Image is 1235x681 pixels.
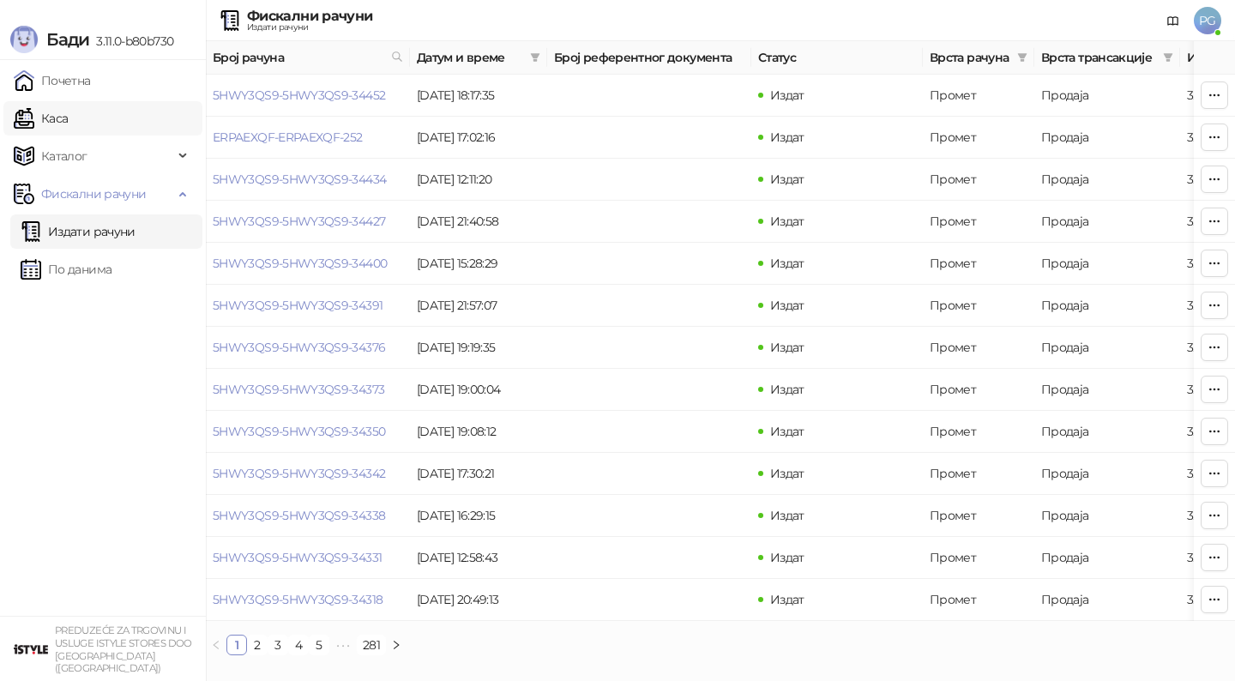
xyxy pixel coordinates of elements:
[213,298,383,313] a: 5HWY3QS9-5HWY3QS9-34391
[923,579,1034,621] td: Промет
[410,495,547,537] td: [DATE] 16:29:15
[410,117,547,159] td: [DATE] 17:02:16
[770,466,804,481] span: Издат
[289,636,308,654] a: 4
[923,117,1034,159] td: Промет
[1034,579,1180,621] td: Продаја
[417,48,523,67] span: Датум и време
[1034,75,1180,117] td: Продаја
[247,635,268,655] li: 2
[14,632,48,666] img: 64x64-companyLogo-77b92cf4-9946-4f36-9751-bf7bb5fd2c7d.png
[1034,41,1180,75] th: Врста трансакције
[1034,243,1180,285] td: Продаја
[410,201,547,243] td: [DATE] 21:40:58
[213,424,385,439] a: 5HWY3QS9-5HWY3QS9-34350
[288,635,309,655] li: 4
[268,635,288,655] li: 3
[46,29,89,50] span: Бади
[309,635,329,655] li: 5
[21,214,136,249] a: Издати рачуни
[21,252,111,286] a: По данима
[213,592,383,607] a: 5HWY3QS9-5HWY3QS9-34318
[89,33,173,49] span: 3.11.0-b80b730
[1160,45,1177,70] span: filter
[1034,117,1180,159] td: Продаја
[923,159,1034,201] td: Промет
[213,550,382,565] a: 5HWY3QS9-5HWY3QS9-34331
[923,495,1034,537] td: Промет
[770,508,804,523] span: Издат
[410,537,547,579] td: [DATE] 12:58:43
[751,41,923,75] th: Статус
[770,172,804,187] span: Издат
[206,635,226,655] li: Претходна страна
[213,256,387,271] a: 5HWY3QS9-5HWY3QS9-34400
[206,327,410,369] td: 5HWY3QS9-5HWY3QS9-34376
[206,495,410,537] td: 5HWY3QS9-5HWY3QS9-34338
[206,411,410,453] td: 5HWY3QS9-5HWY3QS9-34350
[410,285,547,327] td: [DATE] 21:57:07
[410,243,547,285] td: [DATE] 15:28:29
[1034,453,1180,495] td: Продаја
[1160,7,1187,34] a: Документација
[1034,159,1180,201] td: Продаја
[923,243,1034,285] td: Промет
[227,636,246,654] a: 1
[213,382,384,397] a: 5HWY3QS9-5HWY3QS9-34373
[206,369,410,411] td: 5HWY3QS9-5HWY3QS9-34373
[1034,495,1180,537] td: Продаја
[1041,48,1156,67] span: Врста трансакције
[770,550,804,565] span: Издат
[410,369,547,411] td: [DATE] 19:00:04
[213,87,385,103] a: 5HWY3QS9-5HWY3QS9-34452
[770,87,804,103] span: Издат
[1034,369,1180,411] td: Продаја
[923,453,1034,495] td: Промет
[1034,285,1180,327] td: Продаја
[358,636,385,654] a: 281
[1034,537,1180,579] td: Продаја
[213,508,385,523] a: 5HWY3QS9-5HWY3QS9-34338
[206,453,410,495] td: 5HWY3QS9-5HWY3QS9-34342
[930,48,1010,67] span: Врста рачуна
[923,411,1034,453] td: Промет
[206,579,410,621] td: 5HWY3QS9-5HWY3QS9-34318
[1014,45,1031,70] span: filter
[770,298,804,313] span: Издат
[1194,7,1221,34] span: PG
[1034,201,1180,243] td: Продаја
[41,139,87,173] span: Каталог
[770,424,804,439] span: Издат
[386,635,407,655] li: Следећа страна
[206,635,226,655] button: left
[410,411,547,453] td: [DATE] 19:08:12
[923,285,1034,327] td: Промет
[55,624,192,674] small: PREDUZEĆE ZA TRGOVINU I USLUGE ISTYLE STORES DOO [GEOGRAPHIC_DATA] ([GEOGRAPHIC_DATA])
[206,41,410,75] th: Број рачуна
[923,201,1034,243] td: Промет
[1017,52,1027,63] span: filter
[213,172,386,187] a: 5HWY3QS9-5HWY3QS9-34434
[226,635,247,655] li: 1
[410,453,547,495] td: [DATE] 17:30:21
[923,369,1034,411] td: Промет
[14,101,68,136] a: Каса
[248,636,267,654] a: 2
[923,327,1034,369] td: Промет
[1034,327,1180,369] td: Продаја
[770,592,804,607] span: Издат
[527,45,544,70] span: filter
[206,75,410,117] td: 5HWY3QS9-5HWY3QS9-34452
[206,243,410,285] td: 5HWY3QS9-5HWY3QS9-34400
[770,214,804,229] span: Издат
[923,75,1034,117] td: Промет
[410,75,547,117] td: [DATE] 18:17:35
[357,635,386,655] li: 281
[329,635,357,655] span: •••
[206,537,410,579] td: 5HWY3QS9-5HWY3QS9-34331
[923,41,1034,75] th: Врста рачуна
[206,159,410,201] td: 5HWY3QS9-5HWY3QS9-34434
[206,285,410,327] td: 5HWY3QS9-5HWY3QS9-34391
[10,26,38,53] img: Logo
[923,537,1034,579] td: Промет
